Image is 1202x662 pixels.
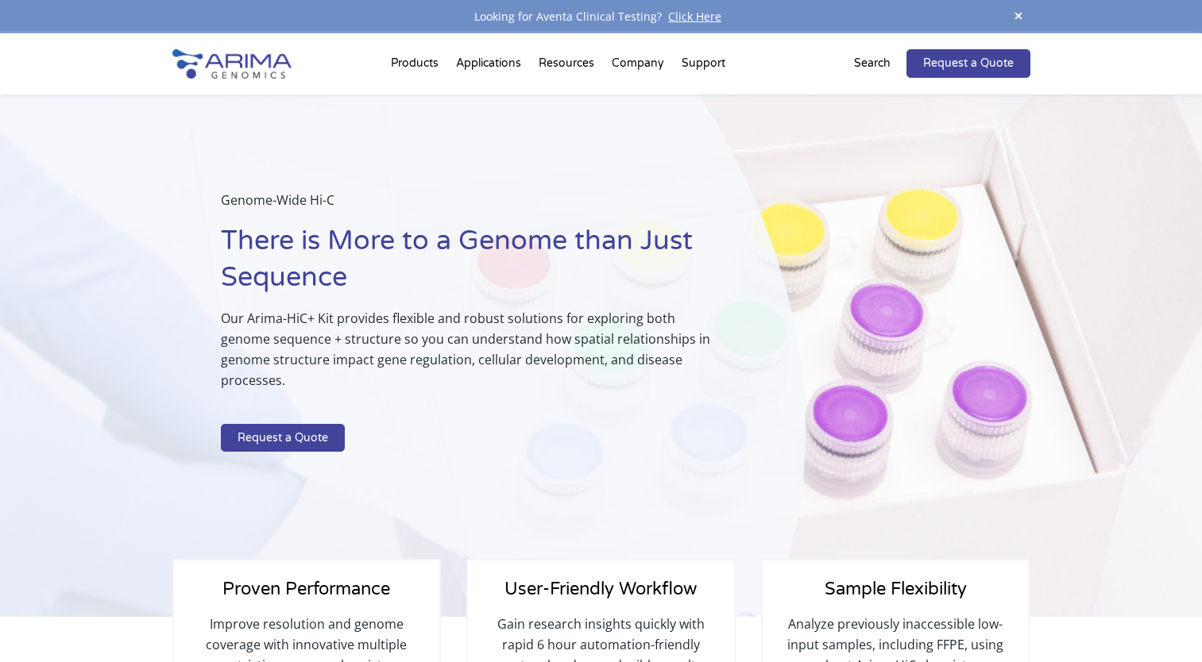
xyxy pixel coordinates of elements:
[221,308,725,403] p: Our Arima-HiC+ Kit provides flexible and robust solutions for exploring both genome sequence + st...
[825,579,967,599] span: Sample Flexibility
[172,6,1030,27] div: Looking for Aventa Clinical Testing?
[222,579,390,599] span: Proven Performance
[221,190,725,223] p: Genome-Wide Hi-C
[906,49,1030,78] a: Request a Quote
[172,49,292,79] img: Arima-Genomics-logo
[504,579,697,599] span: User-Friendly Workflow
[662,9,728,24] a: Click Here
[221,424,345,452] a: Request a Quote
[854,53,891,74] p: Search
[221,223,725,308] h1: There is More to a Genome than Just Sequence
